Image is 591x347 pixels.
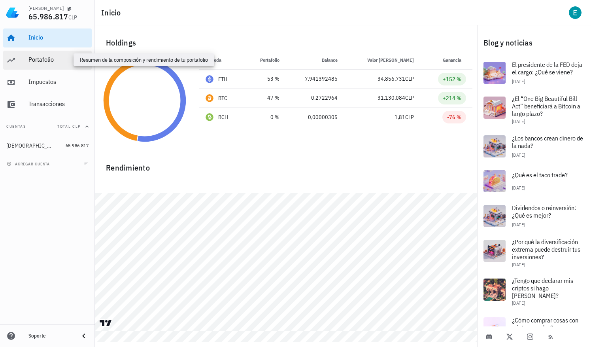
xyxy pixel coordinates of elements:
h1: Inicio [101,6,124,19]
span: 31.130.084 [378,94,405,101]
a: El presidente de la FED deja el cargo: ¿Qué se viene? [DATE] [477,55,591,90]
th: Moneda [199,51,245,70]
a: Impuestos [3,73,92,92]
div: 47 % [251,94,279,102]
a: ¿Qué es el taco trade? [DATE] [477,164,591,199]
div: Transacciones [28,100,89,108]
a: ¿Por qué la diversificación extrema puede destruir tus inversiones? [DATE] [477,233,591,272]
div: Soporte [28,333,73,339]
div: Portafolio [28,56,89,63]
div: 53 % [251,75,279,83]
a: ¿Cómo comprar cosas con criptomonedas? [477,311,591,346]
div: +152 % [443,75,461,83]
a: ¿El “One Big Beautiful Bill Act” beneficiará a Bitcoin a largo plazo? [DATE] [477,90,591,129]
div: 7,941392485 [292,75,338,83]
span: [DATE] [512,118,525,124]
div: Blog y noticias [477,30,591,55]
div: [DEMOGRAPHIC_DATA] [6,142,55,149]
span: Total CLP [57,124,81,129]
span: 65.986.817 [66,142,89,148]
a: Transacciones [3,95,92,114]
th: Balance [286,51,344,70]
a: ¿Los bancos crean dinero de la nada? [DATE] [477,129,591,164]
span: ¿Por qué la diversificación extrema puede destruir tus inversiones? [512,238,580,261]
span: ¿Los bancos crean dinero de la nada? [512,134,583,150]
a: Dividendos o reinversión: ¿Qué es mejor? [DATE] [477,199,591,233]
div: 0,00000305 [292,113,338,121]
span: [DATE] [512,300,525,306]
span: Ganancia [443,57,466,63]
div: Rendimiento [100,155,472,174]
span: CLP [405,94,414,101]
div: avatar [569,6,582,19]
a: ¿Tengo que declarar mis criptos si hago [PERSON_NAME]? [DATE] [477,272,591,311]
span: ¿Cómo comprar cosas con criptomonedas? [512,316,578,332]
span: CLP [405,114,414,121]
th: Valor [PERSON_NAME] [344,51,420,70]
button: agregar cuenta [5,160,53,168]
div: Inicio [28,34,89,41]
div: 0,2722964 [292,94,338,102]
span: [DATE] [512,262,525,267]
span: Dividendos o reinversión: ¿Qué es mejor? [512,204,576,219]
div: 0 % [251,113,279,121]
div: BTC-icon [206,94,213,102]
span: [DATE] [512,152,525,158]
span: ¿Qué es el taco trade? [512,171,568,179]
th: Portafolio [245,51,286,70]
span: agregar cuenta [8,161,50,167]
div: ETH [218,75,228,83]
span: 34.856.731 [378,75,405,82]
a: [DEMOGRAPHIC_DATA] 65.986.817 [3,136,92,155]
img: LedgiFi [6,6,19,19]
div: Holdings [100,30,472,55]
a: Inicio [3,28,92,47]
span: ¿El “One Big Beautiful Bill Act” beneficiará a Bitcoin a largo plazo? [512,95,580,118]
div: BTC [218,94,228,102]
a: Portafolio [3,51,92,70]
span: 1,81 [395,114,405,121]
span: [DATE] [512,185,525,191]
span: [DATE] [512,78,525,84]
a: Charting by TradingView [99,319,113,327]
span: 65.986.817 [28,11,68,22]
div: BCH [218,113,228,121]
div: ETH-icon [206,75,213,83]
div: BCH-icon [206,113,213,121]
span: El presidente de la FED deja el cargo: ¿Qué se viene? [512,61,582,76]
span: CLP [405,75,414,82]
div: -76 % [447,113,461,121]
span: [DATE] [512,222,525,228]
div: +214 % [443,94,461,102]
span: CLP [68,14,77,21]
div: [PERSON_NAME] [28,5,64,11]
span: ¿Tengo que declarar mis criptos si hago [PERSON_NAME]? [512,277,573,300]
div: Impuestos [28,78,89,85]
button: CuentasTotal CLP [3,117,92,136]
